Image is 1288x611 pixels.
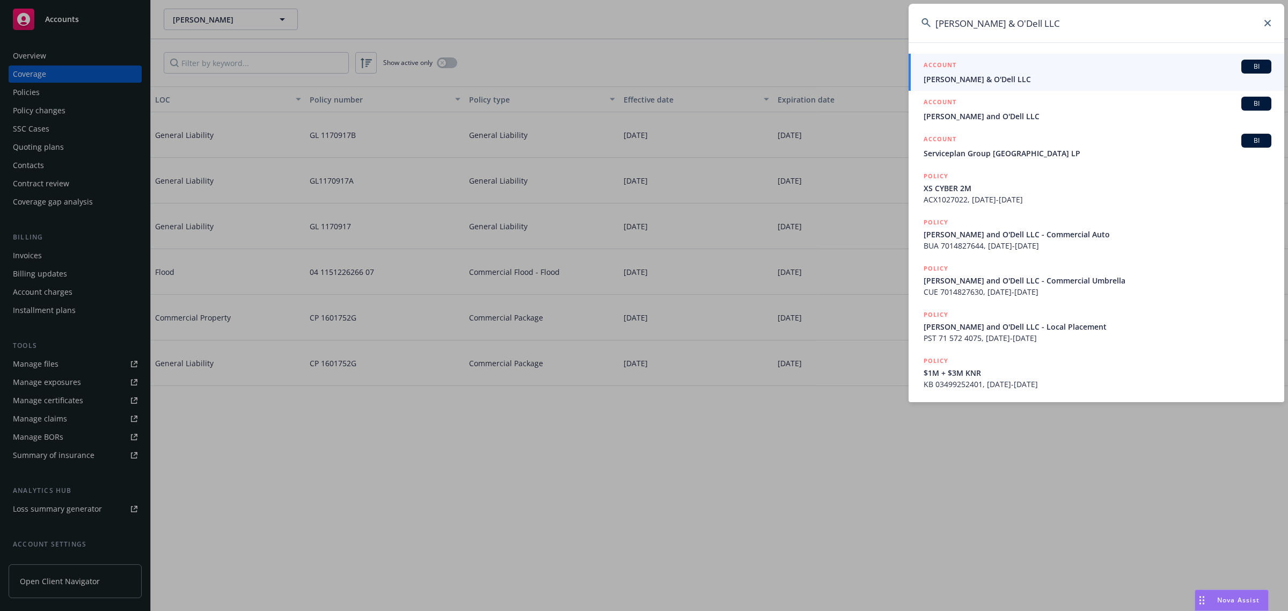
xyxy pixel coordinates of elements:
[924,379,1271,390] span: KB 03499252401, [DATE]-[DATE]
[924,194,1271,205] span: ACX1027022, [DATE]-[DATE]
[909,165,1284,211] a: POLICYXS CYBER 2MACX1027022, [DATE]-[DATE]
[909,91,1284,128] a: ACCOUNTBI[PERSON_NAME] and O'Dell LLC
[924,229,1271,240] span: [PERSON_NAME] and O'Dell LLC - Commercial Auto
[909,350,1284,396] a: POLICY$1M + $3M KNRKB 03499252401, [DATE]-[DATE]
[924,263,948,274] h5: POLICY
[924,321,1271,332] span: [PERSON_NAME] and O'Dell LLC - Local Placement
[924,367,1271,379] span: $1M + $3M KNR
[924,74,1271,85] span: [PERSON_NAME] & O'Dell LLC
[924,275,1271,286] span: [PERSON_NAME] and O'Dell LLC - Commercial Umbrella
[924,171,948,181] h5: POLICY
[924,332,1271,344] span: PST 71 572 4075, [DATE]-[DATE]
[909,54,1284,91] a: ACCOUNTBI[PERSON_NAME] & O'Dell LLC
[1246,136,1267,146] span: BI
[1246,62,1267,71] span: BI
[924,183,1271,194] span: XS CYBER 2M
[909,128,1284,165] a: ACCOUNTBIServiceplan Group [GEOGRAPHIC_DATA] LP
[924,217,948,228] h5: POLICY
[924,60,956,72] h5: ACCOUNT
[1217,595,1260,605] span: Nova Assist
[909,4,1284,42] input: Search...
[924,134,956,147] h5: ACCOUNT
[909,257,1284,303] a: POLICY[PERSON_NAME] and O'Dell LLC - Commercial UmbrellaCUE 7014827630, [DATE]-[DATE]
[909,303,1284,350] a: POLICY[PERSON_NAME] and O'Dell LLC - Local PlacementPST 71 572 4075, [DATE]-[DATE]
[924,355,948,366] h5: POLICY
[1195,590,1269,611] button: Nova Assist
[924,97,956,110] h5: ACCOUNT
[1246,99,1267,108] span: BI
[1195,590,1209,610] div: Drag to move
[924,286,1271,297] span: CUE 7014827630, [DATE]-[DATE]
[924,309,948,320] h5: POLICY
[924,148,1271,159] span: Serviceplan Group [GEOGRAPHIC_DATA] LP
[924,240,1271,251] span: BUA 7014827644, [DATE]-[DATE]
[909,211,1284,257] a: POLICY[PERSON_NAME] and O'Dell LLC - Commercial AutoBUA 7014827644, [DATE]-[DATE]
[924,111,1271,122] span: [PERSON_NAME] and O'Dell LLC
